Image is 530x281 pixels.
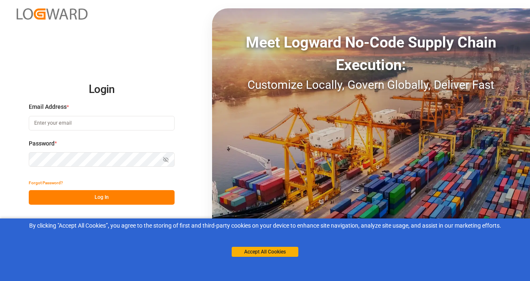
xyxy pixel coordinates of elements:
div: Meet Logward No-Code Supply Chain Execution: [212,31,530,76]
button: Forgot Password? [29,176,63,190]
h2: Login [29,76,175,103]
input: Enter your email [29,116,175,130]
span: Password [29,139,55,148]
img: Logward_new_orange.png [17,8,87,20]
span: Email Address [29,103,67,111]
div: By clicking "Accept All Cookies”, you agree to the storing of first and third-party cookies on yo... [6,221,524,230]
div: Customize Locally, Govern Globally, Deliver Fast [212,76,530,94]
button: Log In [29,190,175,205]
button: Accept All Cookies [232,247,298,257]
